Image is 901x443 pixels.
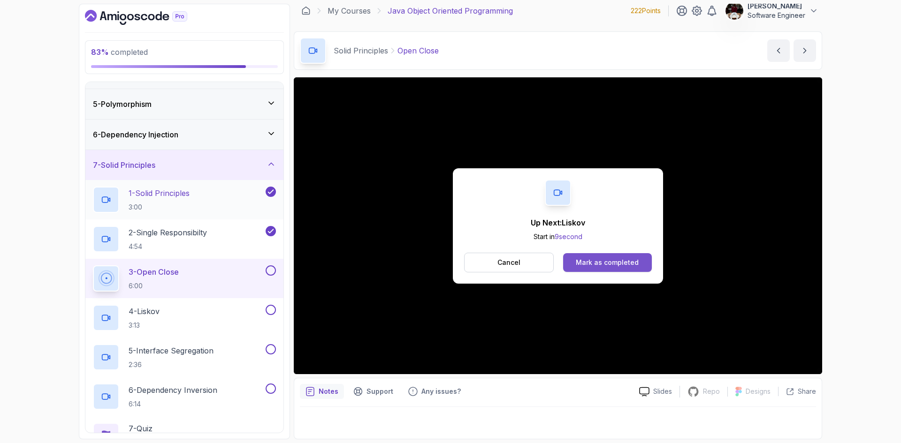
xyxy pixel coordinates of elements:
button: Support button [348,384,399,399]
p: Java Object Oriented Programming [388,5,513,16]
a: My Courses [328,5,371,16]
button: 2-Single Responsibilty4:54 [93,226,276,252]
p: 3:00 [129,203,190,212]
p: Any issues? [421,387,461,396]
p: 3:13 [129,321,160,330]
button: 7-Solid Principles [85,150,283,180]
p: 3 - Open Close [129,266,179,278]
p: Slides [653,387,672,396]
button: Mark as completed [563,253,652,272]
button: 6-Dependency Inversion6:14 [93,383,276,410]
a: Slides [632,387,680,397]
p: Repo [703,387,720,396]
p: Up Next: Liskov [531,217,585,228]
p: 6 - Dependency Inversion [129,384,217,396]
button: notes button [300,384,344,399]
p: 4 - Liskov [129,306,160,317]
a: Dashboard [85,10,209,25]
div: Mark as completed [576,258,639,267]
p: [PERSON_NAME] [748,1,805,11]
p: 4:54 [129,242,207,251]
p: Start in [531,232,585,241]
p: 5 - Interface Segregation [129,345,214,356]
p: Open Close [397,45,439,56]
p: 6:00 [129,281,179,291]
button: Cancel [464,253,554,272]
span: completed [91,47,148,57]
button: 3-Open Close6:00 [93,265,276,292]
h3: 7 - Solid Principles [93,159,155,171]
a: Dashboard [301,6,311,15]
p: Software Engineer [748,11,805,20]
span: 9 second [555,233,582,240]
button: 1-Solid Principles3:00 [93,187,276,213]
span: 83 % [91,47,109,57]
p: Solid Principles [334,45,388,56]
iframe: 4 - Open Close [294,77,822,374]
p: 1 - Solid Principles [129,188,190,199]
button: previous content [767,39,790,62]
p: 7 - Quiz [129,423,153,434]
p: 2:36 [129,360,214,369]
button: Feedback button [403,384,466,399]
button: user profile image[PERSON_NAME]Software Engineer [725,1,818,20]
button: 5-Polymorphism [85,89,283,119]
p: 2 - Single Responsibilty [129,227,207,238]
button: next content [794,39,816,62]
button: 6-Dependency Injection [85,120,283,150]
p: 6:14 [129,399,217,409]
img: user profile image [725,2,743,20]
button: 4-Liskov3:13 [93,305,276,331]
p: 222 Points [631,6,661,15]
p: Support [367,387,393,396]
p: Cancel [497,258,520,267]
button: Share [778,387,816,396]
h3: 5 - Polymorphism [93,98,152,110]
p: Notes [319,387,338,396]
p: Designs [746,387,771,396]
button: 5-Interface Segregation2:36 [93,344,276,370]
p: Share [798,387,816,396]
h3: 6 - Dependency Injection [93,129,178,140]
